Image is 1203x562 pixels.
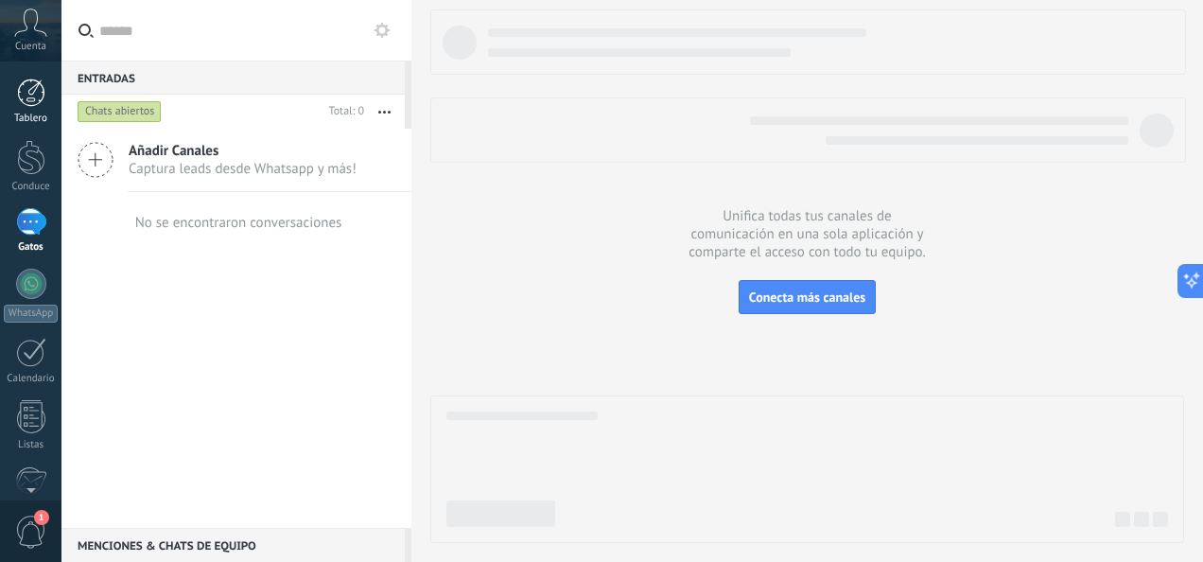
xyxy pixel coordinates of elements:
span: Cuenta [15,41,46,53]
div: Gatos [4,241,59,254]
button: Conecta más canales [739,280,876,314]
div: Listas [4,439,59,451]
font: Menciones & Chats de equipo [78,539,256,553]
div: No se encontraron conversaciones [135,214,342,232]
div: Total: 0 [322,102,364,121]
div: Tablero [4,113,59,125]
span: Captura leads desde Whatsapp y más! [129,160,357,178]
div: Conduce [4,181,59,193]
span: Añadir Canales [129,142,357,160]
span: Conecta más canales [749,289,865,306]
div: WhatsApp [4,305,58,323]
span: 1 [34,510,49,525]
button: Más [364,95,405,129]
font: Entradas [78,72,135,86]
div: Calendario [4,373,59,385]
div: Chats abiertos [78,100,162,123]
